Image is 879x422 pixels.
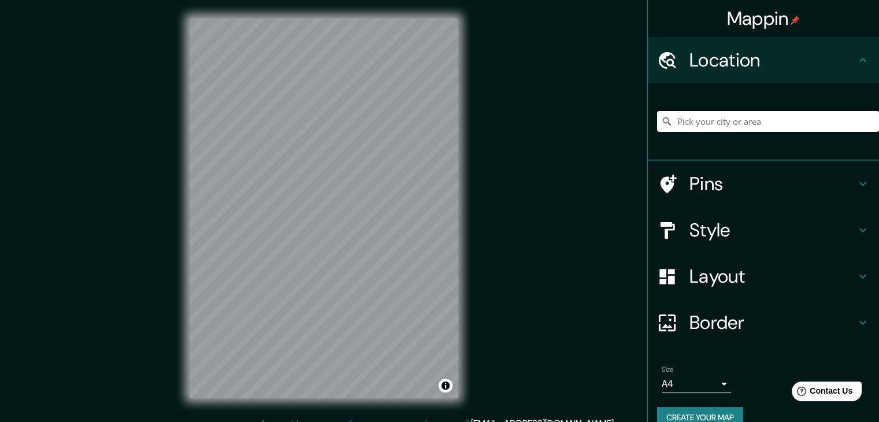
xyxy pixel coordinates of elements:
div: Layout [648,253,879,299]
input: Pick your city or area [657,111,879,132]
div: Style [648,207,879,253]
div: Pins [648,161,879,207]
h4: Layout [689,265,856,288]
div: Location [648,37,879,83]
h4: Style [689,219,856,242]
button: Toggle attribution [439,379,453,393]
div: A4 [662,375,731,393]
canvas: Map [190,18,458,398]
div: Border [648,299,879,346]
label: Size [662,365,674,375]
h4: Location [689,49,856,72]
img: pin-icon.png [791,16,800,25]
h4: Mappin [727,7,800,30]
h4: Pins [689,172,856,195]
iframe: Help widget launcher [776,377,866,409]
h4: Border [689,311,856,334]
